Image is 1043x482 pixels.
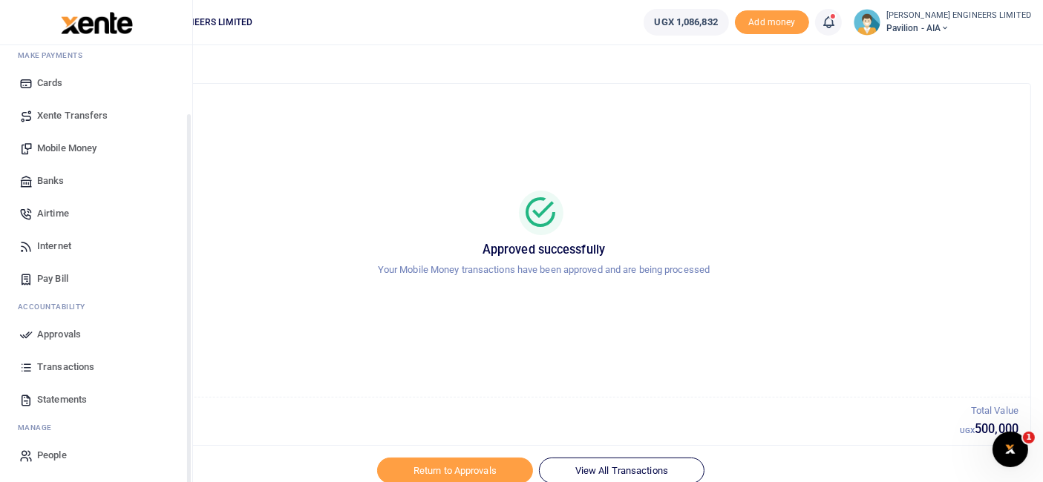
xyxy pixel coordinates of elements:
span: Statements [37,392,87,407]
a: Add money [735,16,809,27]
span: UGX 1,086,832 [655,15,718,30]
a: Statements [12,383,180,416]
span: Transactions [37,360,94,374]
img: logo-large [61,12,133,34]
a: Pay Bill [12,263,180,295]
p: Your Mobile Money transactions have been approved and are being processed [75,263,1013,278]
li: Ac [12,295,180,318]
span: Add money [735,10,809,35]
h5: Approved successfully [75,242,1013,257]
span: anage [25,422,53,433]
li: Wallet ballance [638,9,735,36]
span: ake Payments [25,50,83,61]
span: Mobile Money [37,141,97,156]
a: UGX 1,086,832 [644,9,729,36]
span: countability [29,301,85,312]
small: UGX [960,426,975,435]
a: Transactions [12,351,180,383]
a: People [12,439,180,472]
span: Internet [37,239,71,254]
span: Cards [37,76,63,90]
li: M [12,44,180,67]
a: Cards [12,67,180,99]
img: profile-user [854,9,880,36]
span: Approvals [37,327,81,342]
span: Xente Transfers [37,108,108,123]
span: Banks [37,174,65,188]
a: Internet [12,230,180,263]
li: Toup your wallet [735,10,809,35]
p: Total Transactions [69,403,960,419]
small: [PERSON_NAME] ENGINEERS LIMITED [886,10,1031,22]
span: People [37,448,67,463]
h5: 1 [69,422,960,437]
a: logo-small logo-large logo-large [59,16,133,27]
span: Pavilion - AIA [886,22,1031,35]
a: Xente Transfers [12,99,180,132]
a: Banks [12,165,180,197]
span: Airtime [37,206,69,221]
a: profile-user [PERSON_NAME] ENGINEERS LIMITED Pavilion - AIA [854,9,1031,36]
a: Airtime [12,197,180,230]
a: Mobile Money [12,132,180,165]
li: M [12,416,180,439]
iframe: Intercom live chat [993,432,1028,467]
span: 1 [1023,432,1035,443]
span: Pay Bill [37,271,68,286]
p: Total Value [960,403,1019,419]
a: Approvals [12,318,180,351]
h5: 500,000 [960,422,1019,437]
